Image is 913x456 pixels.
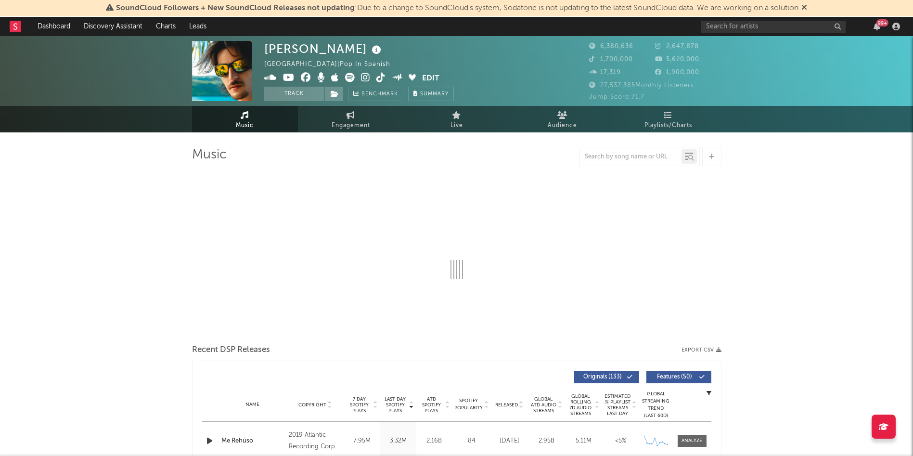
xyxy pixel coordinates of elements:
[454,397,483,412] span: Spotify Popularity
[604,393,631,417] span: Estimated % Playlist Streams Last Day
[192,344,270,356] span: Recent DSP Releases
[332,120,370,131] span: Engagement
[347,396,372,414] span: 7 Day Spotify Plays
[221,401,284,408] div: Name
[589,82,694,89] span: 27,537,385 Monthly Listeners
[530,436,563,446] div: 2.95B
[655,56,699,63] span: 5,620,000
[567,436,600,446] div: 5.11M
[361,89,398,100] span: Benchmark
[116,4,355,12] span: SoundCloud Followers + New SoundCloud Releases not updating
[289,430,341,453] div: 2019 Atlantic Recording Corp.
[493,436,526,446] div: [DATE]
[589,69,621,76] span: 17,319
[422,73,439,85] button: Edit
[383,436,414,446] div: 3.32M
[682,347,721,353] button: Export CSV
[642,391,670,419] div: Global Streaming Trend (Last 60D)
[383,396,408,414] span: Last Day Spotify Plays
[77,17,149,36] a: Discovery Assistant
[530,396,557,414] span: Global ATD Audio Streams
[701,21,846,33] input: Search for artists
[589,56,633,63] span: 1,700,000
[548,120,577,131] span: Audience
[589,43,633,50] span: 6,380,636
[874,23,880,30] button: 99+
[264,59,401,70] div: [GEOGRAPHIC_DATA] | Pop in Spanish
[455,436,489,446] div: 84
[348,87,403,101] a: Benchmark
[192,106,298,132] a: Music
[450,120,463,131] span: Live
[236,120,254,131] span: Music
[646,371,711,383] button: Features(50)
[567,393,594,417] span: Global Rolling 7D Audio Streams
[116,4,798,12] span: : Due to a change to SoundCloud's system, Sodatone is not updating to the latest SoundCloud data....
[182,17,213,36] a: Leads
[264,87,324,101] button: Track
[298,106,404,132] a: Engagement
[420,91,449,97] span: Summary
[221,436,284,446] a: Me Rehúso
[580,153,682,161] input: Search by song name or URL
[653,374,697,380] span: Features ( 50 )
[801,4,807,12] span: Dismiss
[644,120,692,131] span: Playlists/Charts
[655,69,699,76] span: 1,900,000
[574,371,639,383] button: Originals(133)
[604,436,637,446] div: <5%
[347,436,378,446] div: 7.95M
[876,19,888,26] div: 99 +
[408,87,454,101] button: Summary
[495,402,518,408] span: Released
[580,374,625,380] span: Originals ( 133 )
[149,17,182,36] a: Charts
[589,94,644,100] span: Jump Score: 71.7
[419,396,444,414] span: ATD Spotify Plays
[616,106,721,132] a: Playlists/Charts
[31,17,77,36] a: Dashboard
[419,436,450,446] div: 2.16B
[264,41,384,57] div: [PERSON_NAME]
[298,402,326,408] span: Copyright
[404,106,510,132] a: Live
[655,43,699,50] span: 2,647,878
[510,106,616,132] a: Audience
